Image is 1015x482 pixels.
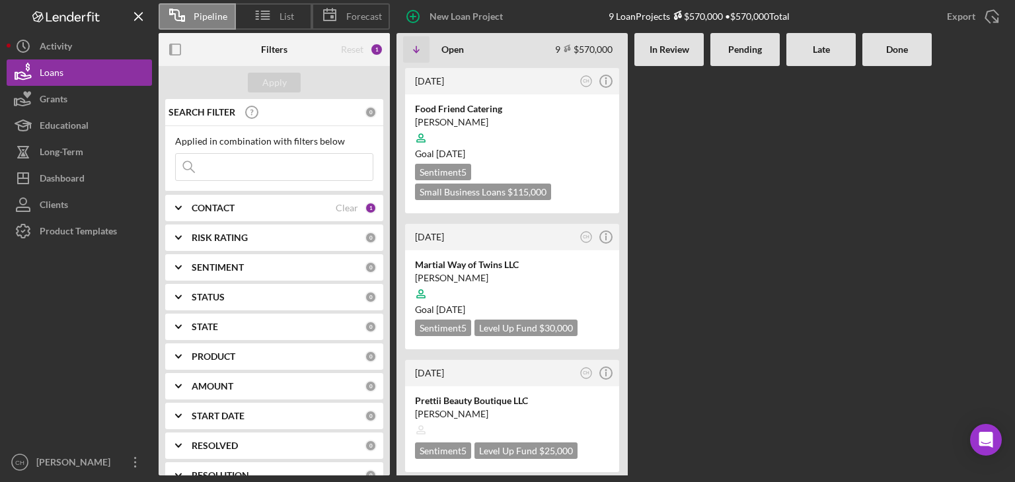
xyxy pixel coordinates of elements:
[415,102,609,116] div: Food Friend Catering
[365,440,377,452] div: 0
[365,202,377,214] div: 1
[555,44,613,55] div: 9 $570,000
[583,79,589,83] text: CH
[192,381,233,392] b: AMOUNT
[583,370,589,375] text: CH
[261,44,287,55] b: Filters
[403,358,621,474] a: [DATE]CHPrettii Beauty Boutique LLC[PERSON_NAME]Sentiment5Level Up Fund $25,000
[7,112,152,139] button: Educational
[40,112,89,142] div: Educational
[403,66,621,215] a: [DATE]CHFood Friend Catering[PERSON_NAME]Goal [DATE]Sentiment5Small Business Loans $115,000
[7,165,152,191] button: Dashboard
[670,11,723,22] div: $570,000
[403,222,621,351] a: [DATE]CHMartial Way of Twins LLC[PERSON_NAME]Goal [DATE]Sentiment5Level Up Fund $30,000
[40,59,63,89] div: Loans
[415,258,609,271] div: Martial Way of Twins LLC
[365,106,377,118] div: 0
[192,322,218,332] b: STATE
[415,304,465,315] span: Goal [DATE]
[192,292,225,302] b: STATUS
[415,271,609,285] div: [PERSON_NAME]
[40,191,68,221] div: Clients
[578,73,595,90] button: CH
[415,116,609,129] div: [PERSON_NAME]
[192,351,235,362] b: PRODUCT
[436,148,465,159] time: 11/27/2025
[192,232,248,243] b: RISK RATING
[365,410,377,422] div: 0
[370,43,383,56] div: 1
[396,3,516,30] button: New Loan Project
[40,218,117,248] div: Product Templates
[7,33,152,59] button: Activity
[341,44,363,55] div: Reset
[7,139,152,165] button: Long-Term
[192,440,238,451] b: RESOLVED
[192,470,249,481] b: RESOLUTION
[474,320,578,336] div: Level Up Fund
[441,44,464,55] b: Open
[40,165,85,195] div: Dashboard
[365,261,377,273] div: 0
[415,407,609,421] div: [PERSON_NAME]
[7,59,152,86] button: Loans
[15,459,24,466] text: CH
[415,394,609,407] div: Prettii Beauty Boutique LLC
[346,11,382,22] span: Forecast
[539,322,573,333] span: $30,000
[415,75,444,86] time: 2025-09-26 02:53
[7,191,152,218] button: Clients
[813,44,830,55] b: Late
[175,136,373,147] div: Applied in combination with filters below
[336,203,358,213] div: Clear
[365,380,377,392] div: 0
[7,449,152,475] button: CH[PERSON_NAME]
[262,73,287,92] div: Apply
[474,442,578,459] div: Level Up Fund
[415,148,465,159] span: Goal
[728,44,762,55] b: Pending
[539,445,573,456] span: $25,000
[415,164,471,180] div: Sentiment 5
[507,186,546,197] span: $115,000
[40,86,67,116] div: Grants
[280,11,294,22] span: List
[7,218,152,244] a: Product Templates
[430,3,503,30] div: New Loan Project
[192,262,244,273] b: SENTIMENT
[609,11,790,22] div: 9 Loan Projects • $570,000 Total
[578,228,595,246] button: CH
[194,11,227,22] span: Pipeline
[947,3,975,30] div: Export
[415,184,551,200] div: Small Business Loans
[365,291,377,303] div: 0
[40,139,83,168] div: Long-Term
[169,107,235,118] b: SEARCH FILTER
[886,44,908,55] b: Done
[415,231,444,242] time: 2025-09-23 20:09
[365,321,377,333] div: 0
[365,469,377,481] div: 0
[934,3,1008,30] button: Export
[415,367,444,378] time: 2025-09-16 12:28
[415,320,471,336] div: Sentiment 5
[192,203,235,213] b: CONTACT
[415,442,471,459] div: Sentiment 5
[248,73,301,92] button: Apply
[365,232,377,244] div: 0
[578,364,595,382] button: CH
[7,86,152,112] button: Grants
[583,234,589,239] text: CH
[192,411,244,421] b: START DATE
[365,351,377,362] div: 0
[40,33,72,63] div: Activity
[33,449,119,479] div: [PERSON_NAME]
[970,424,1002,456] div: Open Intercom Messenger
